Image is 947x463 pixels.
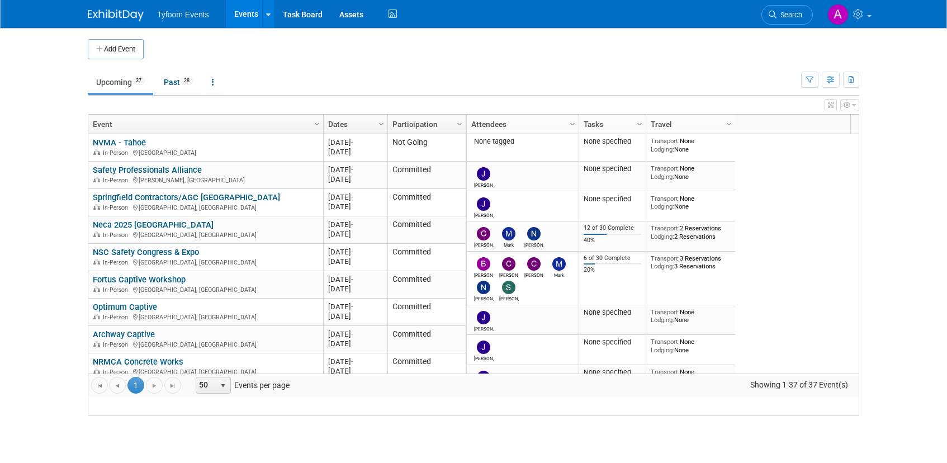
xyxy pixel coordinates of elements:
span: In-Person [103,341,131,348]
div: None specified [584,338,642,347]
div: None None [651,308,731,324]
div: [DATE] [328,284,382,294]
span: - [351,193,353,201]
td: Committed [387,162,466,189]
div: [DATE] [328,229,382,239]
img: In-Person Event [93,341,100,347]
div: [DATE] [328,202,382,211]
span: Column Settings [635,120,644,129]
img: Nathan Nelson [527,227,541,240]
a: Column Settings [723,115,736,131]
div: [DATE] [328,165,382,174]
span: Transport: [651,338,680,346]
span: Column Settings [725,120,733,129]
div: Chris Walker [524,271,544,278]
span: Column Settings [377,120,386,129]
div: None specified [584,308,642,317]
div: Nathan Nelson [524,240,544,248]
div: [GEOGRAPHIC_DATA], [GEOGRAPHIC_DATA] [93,202,318,212]
button: Add Event [88,39,144,59]
span: - [351,248,353,256]
img: In-Person Event [93,232,100,237]
a: NRMCA Concrete Works [93,357,183,367]
span: Column Settings [312,120,321,129]
a: Attendees [471,115,571,134]
div: [DATE] [328,257,382,266]
span: 1 [127,377,144,394]
img: In-Person Event [93,177,100,182]
div: Jason Cuskelly [474,181,494,188]
span: Column Settings [455,120,464,129]
div: None specified [584,137,642,146]
a: Search [761,5,813,25]
a: Event [93,115,316,134]
div: None specified [584,195,642,204]
span: In-Person [103,177,131,184]
td: Not Going [387,134,466,162]
div: [DATE] [328,339,382,348]
span: - [351,220,353,229]
span: Transport: [651,164,680,172]
a: Go to the first page [91,377,108,394]
a: Archway Captive [93,329,155,339]
div: Corbin Nelson [499,271,519,278]
img: In-Person Event [93,204,100,210]
img: Chris Walker [527,257,541,271]
img: ExhibitDay [88,10,144,21]
span: Showing 1-37 of 37 Event(s) [740,377,859,393]
span: - [351,166,353,174]
div: Jason Cuskelly [474,354,494,361]
td: Committed [387,189,466,216]
span: In-Person [103,286,131,294]
td: Committed [387,216,466,244]
a: Column Settings [567,115,579,131]
a: Column Settings [454,115,466,131]
span: Transport: [651,195,680,202]
img: Mark Nelson [502,227,515,240]
div: Jason Cuskelly [474,211,494,218]
span: Go to the previous page [113,381,122,390]
div: Jason Cuskelly [474,324,494,332]
img: Brandon Nelson [477,257,490,271]
div: [DATE] [328,138,382,147]
div: [GEOGRAPHIC_DATA] [93,148,318,157]
div: Mark Nelson [550,271,569,278]
span: Lodging: [651,262,674,270]
span: In-Person [103,368,131,376]
div: [DATE] [328,357,382,366]
td: Committed [387,299,466,326]
div: Nathan Nelson [474,294,494,301]
div: [DATE] [328,192,382,202]
a: Column Settings [634,115,646,131]
span: Go to the next page [150,381,159,390]
div: [DATE] [328,220,382,229]
img: Angie Nichols [827,4,849,25]
img: In-Person Event [93,259,100,264]
a: Go to the previous page [109,377,126,394]
img: In-Person Event [93,368,100,374]
td: Committed [387,271,466,299]
div: 2 Reservations 2 Reservations [651,224,731,240]
span: Transport: [651,224,680,232]
div: Steve Davis [499,294,519,301]
div: [GEOGRAPHIC_DATA], [GEOGRAPHIC_DATA] [93,230,318,239]
div: [GEOGRAPHIC_DATA], [GEOGRAPHIC_DATA] [93,339,318,349]
a: Fortus Captive Workshop [93,275,186,285]
img: Corbin Nelson [502,257,515,271]
span: - [351,357,353,366]
span: In-Person [103,314,131,321]
div: [GEOGRAPHIC_DATA], [GEOGRAPHIC_DATA] [93,285,318,294]
span: In-Person [103,232,131,239]
div: 40% [584,237,642,244]
img: Jason Cuskelly [477,371,490,384]
div: None None [651,195,731,211]
img: Jason Cuskelly [477,311,490,324]
span: Lodging: [651,316,674,324]
div: 3 Reservations 3 Reservations [651,254,731,271]
div: 12 of 30 Complete [584,224,642,232]
div: None tagged [471,137,575,146]
a: Safety Professionals Alliance [93,165,202,175]
span: Lodging: [651,233,674,240]
span: 50 [196,377,215,393]
div: 6 of 30 Complete [584,254,642,262]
